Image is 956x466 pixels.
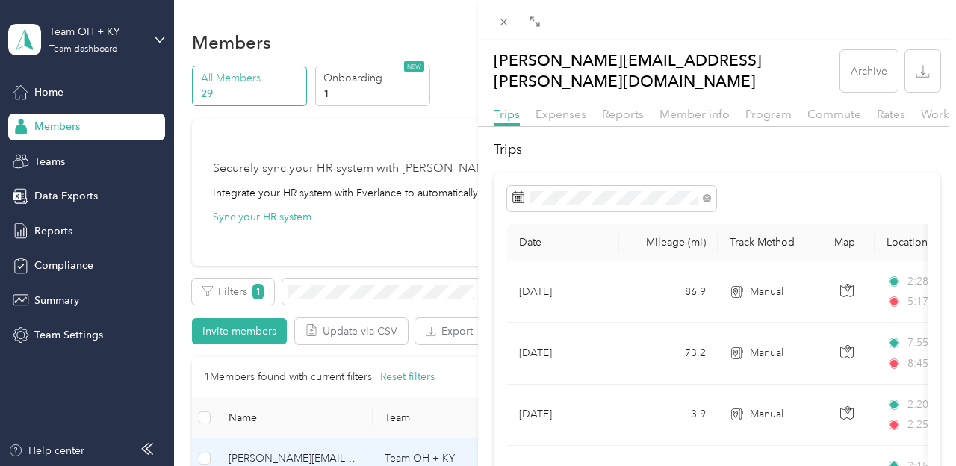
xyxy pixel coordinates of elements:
[494,140,940,160] h2: Trips
[907,355,950,372] span: 8:45 am
[877,107,905,121] span: Rates
[907,335,950,351] span: 7:55 am
[494,50,840,92] p: [PERSON_NAME][EMAIL_ADDRESS][PERSON_NAME][DOMAIN_NAME]
[619,224,718,261] th: Mileage (mi)
[840,50,898,92] button: Archive
[536,107,586,121] span: Expenses
[750,406,783,423] span: Manual
[872,382,956,466] iframe: Everlance-gr Chat Button Frame
[750,284,783,300] span: Manual
[507,261,619,323] td: [DATE]
[718,224,822,261] th: Track Method
[807,107,861,121] span: Commute
[619,261,718,323] td: 86.9
[602,107,644,121] span: Reports
[750,345,783,361] span: Manual
[907,293,950,310] span: 5:17 pm
[745,107,792,121] span: Program
[619,385,718,446] td: 3.9
[507,224,619,261] th: Date
[659,107,730,121] span: Member info
[822,224,875,261] th: Map
[494,107,520,121] span: Trips
[907,273,950,290] span: 2:28 pm
[507,323,619,384] td: [DATE]
[619,323,718,384] td: 73.2
[507,385,619,446] td: [DATE]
